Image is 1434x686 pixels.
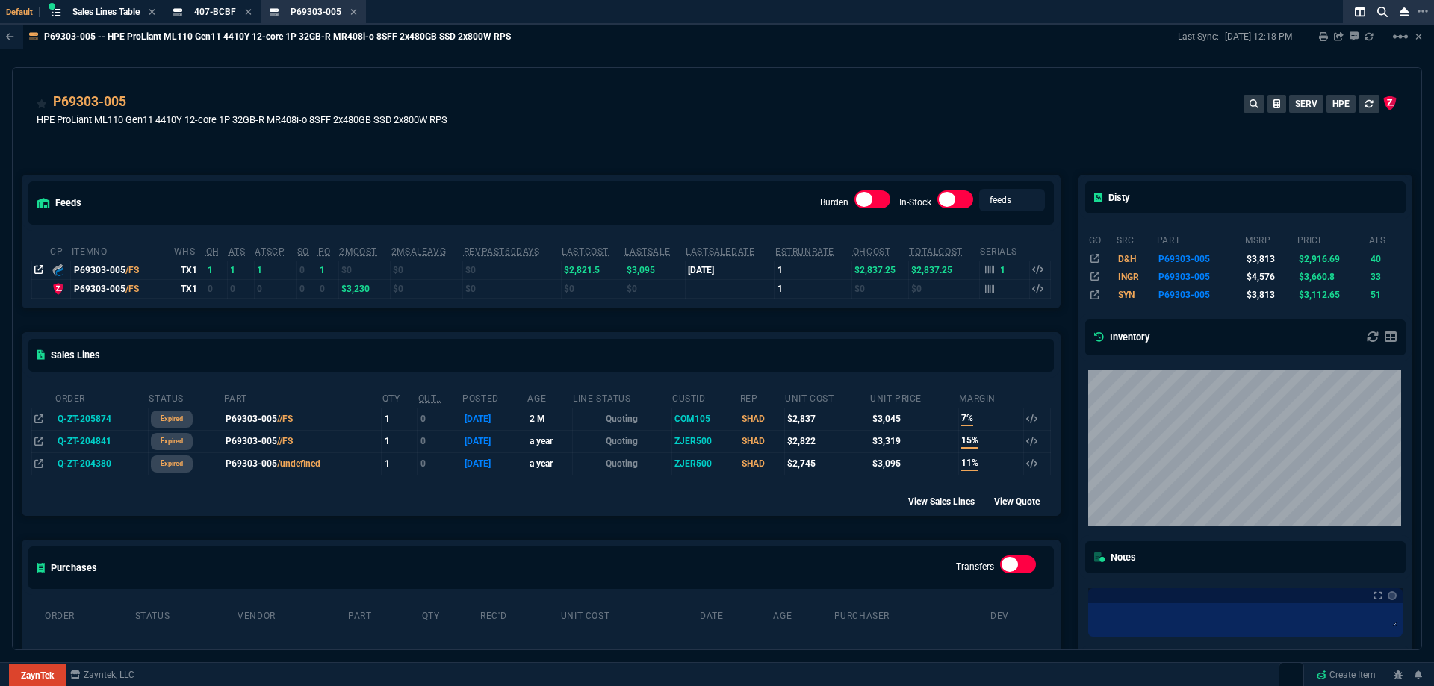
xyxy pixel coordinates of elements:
tr: HPE ML110 G11 4410Y MR408i-o A [1088,249,1403,267]
span: 15% [961,434,978,449]
h5: Notes [1094,550,1136,564]
th: ats [1368,228,1403,249]
span: P69303-005 [291,7,341,17]
th: Unit Cost [560,604,699,625]
nx-icon: Open In Opposite Panel [34,458,43,469]
nx-icon: Open In Opposite Panel [34,414,43,424]
th: Order [55,387,148,408]
td: 0 [297,261,317,279]
abbr: Total units in inventory. [206,246,220,257]
nx-icon: Close Tab [350,7,357,19]
h5: Purchases [37,561,97,575]
td: 33 [1368,268,1403,286]
nx-icon: Back to Table [6,31,14,42]
nx-icon: Open In Opposite Panel [34,436,43,446]
td: $3,230 [338,279,390,298]
h5: feeds [37,196,81,210]
th: go [1088,228,1116,249]
abbr: Total units on open Sales Orders [297,246,309,257]
th: QTY [382,387,418,408]
span: //FS [277,436,293,446]
td: 1 [775,279,852,298]
nx-icon: Open New Tab [1418,4,1428,19]
p: Last Sync: [1178,31,1225,43]
td: [DATE] [462,408,527,430]
nx-icon: Open In Opposite Panel [34,265,43,275]
th: msrp [1244,228,1297,249]
td: P69303-005 [1156,268,1244,286]
td: 0 [254,279,297,298]
td: a year [527,452,572,475]
h5: Inventory [1094,330,1149,344]
div: $2,822 [787,434,866,448]
abbr: The date of the last SO Inv price. No time limit. (ignore zeros) [686,246,754,257]
th: cp [49,240,71,261]
td: $0 [852,279,909,298]
abbr: Avg Sale from SO invoices for 2 months [391,246,446,257]
div: View Sales Lines [908,493,988,508]
span: Sales Lines Table [72,7,140,17]
td: $3,112.65 [1297,286,1368,304]
span: Default [6,7,40,17]
p: P69303-005 -- HPE ProLiant ML110 Gen11 4410Y 12-core 1P 32GB-R MR408i-o 8SFF 2x480GB SSD 2x800W RPS [44,31,511,43]
nx-icon: Close Tab [149,7,155,19]
td: 1 [382,430,418,452]
th: CustId [671,387,739,408]
td: COM105 [671,408,739,430]
abbr: Total Cost of Units on Hand [909,246,962,257]
abbr: Total revenue past 60 days [464,246,540,257]
th: Rec'd [479,604,560,625]
td: [DATE] [685,261,775,279]
td: $3,095 [869,452,958,475]
td: ZJER500 [671,430,739,452]
h5: Disty [1094,190,1129,205]
td: $3,813 [1244,249,1297,267]
span: //FS [277,414,293,424]
td: $0 [463,261,561,279]
a: Hide Workbench [1415,31,1422,43]
th: Unit Price [869,387,958,408]
p: expired [161,458,183,470]
td: TX1 [173,279,205,298]
abbr: Outstanding (To Ship) [418,393,441,404]
label: Transfers [956,561,994,572]
abbr: The last purchase cost from PO Order [562,246,609,257]
td: ZJER500 [671,452,739,475]
td: D&H [1116,249,1156,267]
th: Posted [462,387,527,408]
td: $0 [391,261,463,279]
div: In-Stock [937,190,973,214]
th: src [1116,228,1156,249]
td: 1 [317,261,339,279]
td: $2,837.25 [852,261,909,279]
div: P69303-005 [53,92,126,111]
td: Q-ZT-204841 [55,430,148,452]
td: SHAD [739,452,785,475]
div: P69303-005 [74,264,171,277]
td: 51 [1368,286,1403,304]
td: $2,837.25 [908,261,979,279]
label: In-Stock [899,197,931,208]
td: INGR [1116,268,1156,286]
td: 1 [205,261,228,279]
th: Qty [421,604,480,625]
p: Quoting [575,457,669,470]
td: P69303-005 [223,452,382,475]
a: msbcCompanyName [66,668,139,682]
p: expired [161,435,183,447]
abbr: The last SO Inv price. No time limit. (ignore zeros) [624,246,670,257]
td: 1 [254,261,297,279]
th: Rep [739,387,785,408]
th: Part [347,604,420,625]
div: $2,837 [787,412,866,425]
label: Burden [820,197,848,208]
th: ItemNo [71,240,173,261]
td: 40 [1368,249,1403,267]
abbr: Avg Cost of Inventory on-hand [853,246,891,257]
td: P69303-005 [1156,249,1244,267]
td: 0 [418,430,462,452]
td: 1 [228,261,255,279]
th: Purchaser [834,604,990,625]
h5: Sales Lines [37,348,100,362]
td: 0 [418,452,462,475]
